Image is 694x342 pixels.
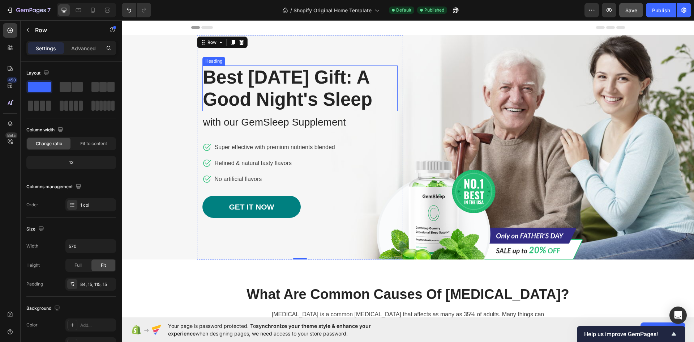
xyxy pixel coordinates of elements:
div: Background [26,304,61,313]
div: Column width [26,125,65,135]
p: No artificial flavors [93,155,213,163]
p: What Are Common Causes Of [MEDICAL_DATA]? [70,266,502,283]
span: Default [396,7,411,13]
button: Allow access [641,322,685,337]
p: 7 [47,6,51,14]
p: Super effective with premium nutrients blended [93,123,213,131]
img: Alt Image [252,127,462,239]
span: synchronize your theme style & enhance your experience [168,323,371,337]
span: Full [74,262,82,269]
div: Layout [26,68,51,78]
button: Save [619,3,643,17]
p: with our GemSleep Supplement [81,94,275,110]
p: Best [DATE] Gift: A Good Night's Sleep [81,46,275,90]
p: Refined & natural tasty flavors [93,139,213,147]
button: Publish [646,3,676,17]
span: Fit [101,262,106,269]
div: 1 col [80,202,114,208]
p: [MEDICAL_DATA] is a common [MEDICAL_DATA] that affects as many as 35% of adults. Many things can ... [148,290,425,307]
div: Row [84,19,96,25]
div: Undo/Redo [122,3,151,17]
div: Height [26,262,40,269]
iframe: Design area [122,20,694,317]
div: Beta [5,132,17,138]
div: Open Intercom Messenger [669,307,687,324]
div: Padding [26,281,43,287]
div: 450 [7,77,17,83]
div: Add... [80,322,114,329]
span: Your page is password protected. To when designing pages, we need access to your store password. [168,322,399,337]
div: Columns management [26,182,83,192]
p: Settings [36,45,56,52]
div: Heading [82,38,102,44]
input: Auto [66,240,116,253]
span: Published [424,7,444,13]
div: 12 [28,157,115,168]
div: Size [26,224,46,234]
span: Save [625,7,637,13]
button: Show survey - Help us improve GemPages! [584,330,678,338]
span: Fit to content [80,140,107,147]
div: GET IT NOW [107,181,153,193]
div: Publish [652,7,670,14]
p: Row [35,26,97,34]
span: / [290,7,292,14]
a: GET IT NOW [81,176,179,198]
span: Help us improve GemPages! [584,331,669,338]
div: Order [26,202,38,208]
button: 7 [3,3,54,17]
span: Shopify Original Home Template [294,7,372,14]
div: 84, 15, 115, 15 [80,281,114,288]
div: Color [26,322,38,328]
div: Width [26,243,38,249]
span: Change ratio [36,140,62,147]
p: Advanced [71,45,96,52]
